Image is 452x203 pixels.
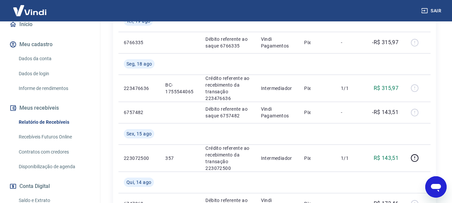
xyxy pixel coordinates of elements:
p: Intermediador [261,85,294,92]
span: Qui, 14 ago [126,179,151,186]
p: Pix [304,39,330,46]
p: Crédito referente ao recebimento da transação 223476636 [205,75,250,102]
p: Débito referente ao saque 6757482 [205,106,250,119]
a: Início [8,17,92,32]
button: Meu cadastro [8,37,92,52]
p: -R$ 315,97 [372,38,398,46]
a: Contratos com credores [16,145,92,159]
a: Recebíveis Futuros Online [16,130,92,144]
p: - [341,39,361,46]
p: R$ 315,97 [374,84,399,92]
a: Informe de rendimentos [16,82,92,95]
span: Seg, 18 ago [126,61,152,67]
p: Vindi Pagamentos [261,36,294,49]
a: Dados da conta [16,52,92,66]
p: 223476636 [124,85,155,92]
p: Pix [304,85,330,92]
p: 357 [165,155,195,162]
span: Sex, 15 ago [126,130,152,137]
button: Sair [420,5,444,17]
p: Crédito referente ao recebimento da transação 223072500 [205,145,250,172]
p: Débito referente ao saque 6766335 [205,36,250,49]
a: Dados de login [16,67,92,81]
img: Vindi [8,0,52,21]
button: Conta Digital [8,179,92,194]
p: 223072500 [124,155,155,162]
button: Meus recebíveis [8,101,92,115]
p: Intermediador [261,155,294,162]
a: Relatório de Recebíveis [16,115,92,129]
p: Pix [304,109,330,116]
p: -R$ 143,51 [372,108,398,116]
p: 6766335 [124,39,155,46]
p: 6757482 [124,109,155,116]
p: 1/1 [341,85,361,92]
p: 1/1 [341,155,361,162]
p: - [341,109,361,116]
p: BC-1755544065 [165,82,195,95]
p: Pix [304,155,330,162]
p: R$ 143,51 [374,154,399,162]
a: Disponibilização de agenda [16,160,92,174]
p: Vindi Pagamentos [261,106,294,119]
iframe: Botão para abrir a janela de mensagens [425,176,447,198]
